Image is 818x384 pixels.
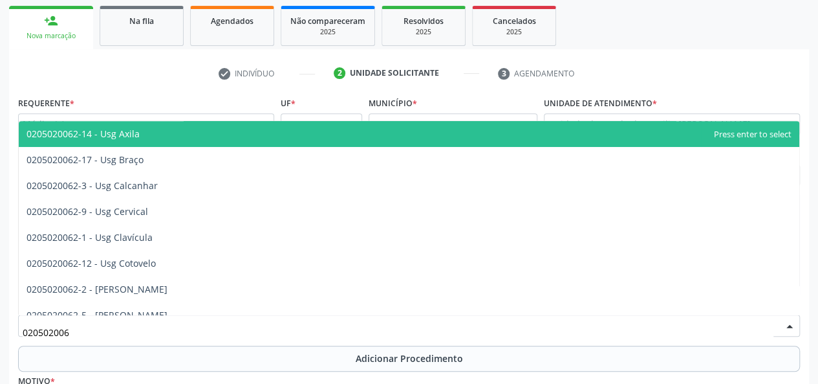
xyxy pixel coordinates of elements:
div: Nova marcação [18,31,84,41]
span: 0205020062-9 - Usg Cervical [27,205,148,218]
span: Resolvidos [404,16,444,27]
span: [PERSON_NAME] [373,118,511,131]
span: 0205020062-2 - [PERSON_NAME] [27,283,167,295]
span: 0205020062-1 - Usg Clavícula [27,231,153,243]
div: Unidade solicitante [350,67,439,79]
span: Não compareceram [290,16,365,27]
input: Buscar por procedimento [23,319,773,345]
span: 0205020062-14 - Usg Axila [27,128,140,140]
label: UF [281,93,296,113]
button: Adicionar Procedimento [18,346,800,372]
span: 0205020062-3 - Usg Calcanhar [27,179,158,192]
span: Médico(a) [23,118,248,131]
div: 2 [334,67,345,79]
span: Adicionar Procedimento [356,352,463,365]
span: Na fila [129,16,154,27]
label: Município [369,93,417,113]
span: Cancelados [493,16,536,27]
span: 0205020062-12 - Usg Cotovelo [27,257,156,269]
div: person_add [44,14,58,28]
span: 0205020062-17 - Usg Braço [27,153,144,166]
span: Agendados [211,16,253,27]
label: Requerente [18,93,74,113]
span: AL [285,118,335,131]
span: Unidade de Saude da Familia [PERSON_NAME] [548,118,773,131]
div: 2025 [290,27,365,37]
label: Unidade de atendimento [544,93,657,113]
span: 0205020062-5 - [PERSON_NAME] [27,309,167,321]
div: 2025 [482,27,546,37]
div: 2025 [391,27,456,37]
